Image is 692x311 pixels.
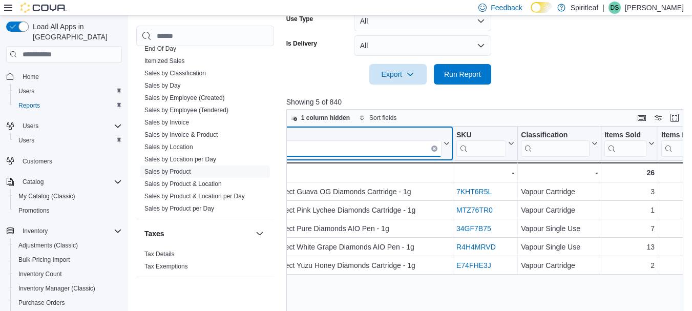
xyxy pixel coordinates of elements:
button: Catalog [18,176,48,188]
a: Reports [14,99,44,112]
button: Taxes [254,227,266,240]
span: Sales by Employee (Tendered) [144,106,228,114]
p: Spiritleaf [571,2,598,14]
div: Sales [136,43,274,219]
span: Inventory Manager (Classic) [18,284,95,293]
span: Tax Details [144,250,175,258]
span: Users [23,122,38,130]
button: All [354,35,491,56]
span: Catalog [18,176,122,188]
a: Users [14,85,38,97]
a: Inventory Manager (Classic) [14,282,99,295]
button: Purchase Orders [10,296,126,310]
button: Promotions [10,203,126,218]
span: 1 column hidden [301,114,350,122]
button: Items Sold [604,131,655,157]
button: ProductClear input [252,131,450,157]
a: 34GF7B75 [456,225,491,233]
span: Purchase Orders [14,297,122,309]
span: Feedback [491,3,522,13]
input: Dark Mode [531,2,552,13]
span: Users [18,87,34,95]
a: Sales by Employee (Created) [144,94,225,101]
button: All [354,11,491,31]
div: Items Sold [604,131,646,157]
span: Sales by Location per Day [144,155,216,163]
button: Classification [521,131,598,157]
span: Inventory [23,227,48,235]
div: 7 [604,223,655,235]
span: Bulk Pricing Import [18,256,70,264]
button: Users [10,84,126,98]
div: Classification [521,131,590,140]
div: SKU [456,131,506,140]
span: Inventory Manager (Classic) [14,282,122,295]
label: Is Delivery [286,39,317,48]
button: Home [2,69,126,84]
p: [PERSON_NAME] [625,2,684,14]
button: Export [369,64,427,85]
span: Inventory Count [18,270,62,278]
span: DS [611,2,619,14]
span: Sales by Product [144,168,191,176]
span: Catalog [23,178,44,186]
button: Adjustments (Classic) [10,238,126,253]
a: Sales by Invoice [144,119,189,126]
a: Bulk Pricing Import [14,254,74,266]
span: Promotions [18,206,50,215]
p: | [602,2,604,14]
div: Product [252,131,442,140]
span: Sales by Invoice & Product [144,131,218,139]
span: Export [375,64,421,85]
a: Sales by Location [144,143,193,151]
span: Sales by Employee (Created) [144,94,225,102]
a: Inventory Count [14,268,66,280]
a: 7KHT6R5L [456,188,492,196]
span: Home [23,73,39,81]
span: Run Report [444,69,481,79]
a: R4H4MRVD [456,243,496,252]
div: 1 [604,204,655,217]
a: Sales by Product & Location [144,180,222,188]
div: Taxes [136,248,274,277]
div: Vapour Single Use [521,223,598,235]
div: Items Sold [604,131,646,140]
a: Tax Exemptions [144,263,188,270]
label: Use Type [286,15,313,23]
a: E74FHE3J [456,262,491,270]
span: Sort fields [369,114,396,122]
span: Sales by Invoice [144,118,189,127]
a: Promotions [14,204,54,217]
div: 2 [604,260,655,272]
img: Cova [20,3,67,13]
button: Taxes [144,229,251,239]
span: My Catalog (Classic) [14,190,122,202]
p: Showing 5 of 840 [286,97,687,107]
div: Classification [521,131,590,157]
button: Users [18,120,43,132]
span: Sales by Classification [144,69,206,77]
button: Sort fields [355,112,401,124]
span: Sales by Location [144,143,193,151]
a: End Of Day [144,45,176,52]
span: Sales by Product & Location per Day [144,192,245,200]
span: Sales by Product per Day [144,204,214,213]
span: Bulk Pricing Import [14,254,122,266]
div: Product [252,131,442,157]
a: Itemized Sales [144,57,185,65]
span: Adjustments (Classic) [14,239,122,252]
span: End Of Day [144,45,176,53]
div: Kolab Project Guava OG Diamonds Cartridge - 1g [252,186,450,198]
button: Catalog [2,175,126,189]
div: Kolab Project Pure Diamonds AIO Pen - 1g [252,223,450,235]
span: Customers [23,157,52,165]
div: Kolab Project Pink Lychee Diamonds Cartridge - 1g [252,204,450,217]
span: Customers [18,155,122,168]
div: Vapour Cartridge [521,260,598,272]
div: Vapour Cartridge [521,204,598,217]
div: Kolab Project White Grape Diamonds AIO Pen - 1g [252,241,450,254]
div: Totals [251,167,450,179]
span: Inventory [18,225,122,237]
